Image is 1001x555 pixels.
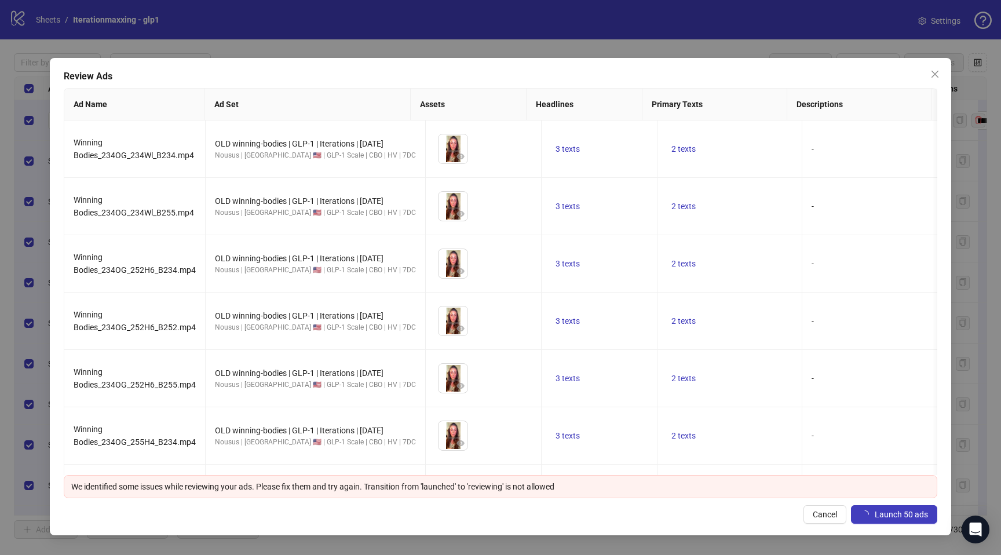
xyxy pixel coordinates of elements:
[215,424,416,437] div: OLD winning-bodies | GLP-1 | Iterations | [DATE]
[454,264,467,278] button: Preview
[667,429,700,443] button: 2 texts
[551,199,584,213] button: 3 texts
[671,202,696,211] span: 2 texts
[556,431,580,440] span: 3 texts
[556,259,580,268] span: 3 texts
[215,150,416,161] div: Nousus | [GEOGRAPHIC_DATA] 🇺🇸 | GLP-1 Scale | CBO | HV | 7DC
[551,314,584,328] button: 3 texts
[74,310,196,332] span: Winning Bodies_234OG_252H6_B252.mp4
[642,89,787,121] th: Primary Texts
[439,364,467,393] img: Asset 1
[215,322,416,333] div: Nousus | [GEOGRAPHIC_DATA] 🇺🇸 | GLP-1 Scale | CBO | HV | 7DC
[456,210,465,218] span: eye
[551,257,584,271] button: 3 texts
[556,144,580,154] span: 3 texts
[454,379,467,393] button: Preview
[812,259,814,268] span: -
[671,316,696,326] span: 2 texts
[74,138,194,160] span: Winning Bodies_234OG_234Wl_B234.mp4
[803,505,846,524] button: Cancel
[71,480,929,493] div: We identified some issues while reviewing your ads. Please fix them and try again. Transition fro...
[411,89,527,121] th: Assets
[74,195,194,217] span: Winning Bodies_234OG_234Wl_B255.mp4
[74,425,196,447] span: Winning Bodies_234OG_255H4_B234.mp4
[215,437,416,448] div: Nousus | [GEOGRAPHIC_DATA] 🇺🇸 | GLP-1 Scale | CBO | HV | 7DC
[439,134,467,163] img: Asset 1
[439,306,467,335] img: Asset 1
[671,259,696,268] span: 2 texts
[813,510,837,519] span: Cancel
[74,253,196,275] span: Winning Bodies_234OG_252H6_B234.mp4
[962,516,989,543] div: Open Intercom Messenger
[851,505,937,524] button: Launch 50 ads
[215,367,416,379] div: OLD winning-bodies | GLP-1 | Iterations | [DATE]
[205,89,411,121] th: Ad Set
[64,70,937,83] div: Review Ads
[454,436,467,450] button: Preview
[456,382,465,390] span: eye
[671,431,696,440] span: 2 texts
[439,249,467,278] img: Asset 1
[456,439,465,447] span: eye
[215,309,416,322] div: OLD winning-bodies | GLP-1 | Iterations | [DATE]
[556,316,580,326] span: 3 texts
[456,267,465,275] span: eye
[551,429,584,443] button: 3 texts
[215,379,416,390] div: Nousus | [GEOGRAPHIC_DATA] 🇺🇸 | GLP-1 Scale | CBO | HV | 7DC
[875,510,928,519] span: Launch 50 ads
[667,142,700,156] button: 2 texts
[556,374,580,383] span: 3 texts
[556,202,580,211] span: 3 texts
[551,371,584,385] button: 3 texts
[930,70,940,79] span: close
[456,324,465,333] span: eye
[667,371,700,385] button: 2 texts
[74,367,196,389] span: Winning Bodies_234OG_252H6_B255.mp4
[671,374,696,383] span: 2 texts
[667,257,700,271] button: 2 texts
[454,149,467,163] button: Preview
[860,510,870,520] span: loading
[456,152,465,160] span: eye
[812,202,814,211] span: -
[215,207,416,218] div: Nousus | [GEOGRAPHIC_DATA] 🇺🇸 | GLP-1 Scale | CBO | HV | 7DC
[787,89,932,121] th: Descriptions
[454,322,467,335] button: Preview
[215,252,416,265] div: OLD winning-bodies | GLP-1 | Iterations | [DATE]
[671,144,696,154] span: 2 texts
[551,142,584,156] button: 3 texts
[215,195,416,207] div: OLD winning-bodies | GLP-1 | Iterations | [DATE]
[926,65,944,83] button: Close
[439,421,467,450] img: Asset 1
[812,374,814,383] span: -
[64,89,205,121] th: Ad Name
[527,89,642,121] th: Headlines
[812,144,814,154] span: -
[215,265,416,276] div: Nousus | [GEOGRAPHIC_DATA] 🇺🇸 | GLP-1 Scale | CBO | HV | 7DC
[439,192,467,221] img: Asset 1
[215,137,416,150] div: OLD winning-bodies | GLP-1 | Iterations | [DATE]
[667,314,700,328] button: 2 texts
[667,199,700,213] button: 2 texts
[812,316,814,326] span: -
[812,431,814,440] span: -
[454,207,467,221] button: Preview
